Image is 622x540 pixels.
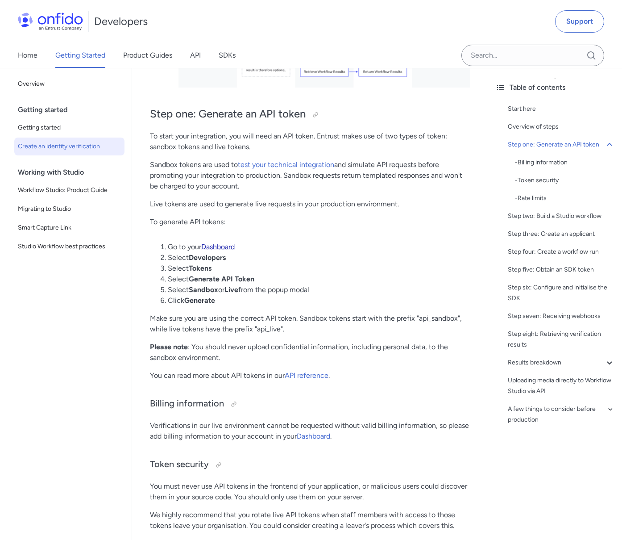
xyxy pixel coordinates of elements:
[150,458,470,472] h3: Token security
[168,263,470,274] li: Select
[508,404,615,425] a: A few things to consider before production
[14,238,124,255] a: Studio Workflow best practices
[515,157,615,168] a: -Billing information
[285,371,328,380] a: API reference
[14,119,124,137] a: Getting started
[495,82,615,93] div: Table of contents
[508,282,615,304] a: Step six: Configure and initialise the SDK
[14,138,124,155] a: Create an identity verification
[18,222,121,233] span: Smart Capture Link
[14,219,124,237] a: Smart Capture Link
[18,43,37,68] a: Home
[150,217,470,227] p: To generate API tokens:
[168,274,470,285] li: Select
[515,175,615,186] div: - Token security
[18,185,121,196] span: Workflow Studio: Product Guide
[150,420,470,442] p: Verifications in our live environment cannot be requested without valid billing information, so p...
[150,107,470,122] h2: Step one: Generate an API token
[14,181,124,199] a: Workflow Studio: Product Guide
[461,45,604,66] input: Onfido search input field
[508,121,615,132] a: Overview of steps
[18,163,128,181] div: Working with Studio
[515,193,615,204] div: - Rate limits
[150,481,470,502] p: You must never use API tokens in the frontend of your application, or malicious users could disco...
[508,357,615,368] a: Results breakdown
[224,285,238,294] strong: Live
[150,370,470,381] p: You can read more about API tokens in our .
[201,243,235,251] a: Dashboard
[508,311,615,322] a: Step seven: Receiving webhooks
[18,122,121,133] span: Getting started
[508,329,615,350] a: Step eight: Retrieving verification results
[150,343,188,351] strong: Please note
[555,10,604,33] a: Support
[508,139,615,150] a: Step one: Generate an API token
[55,43,105,68] a: Getting Started
[508,104,615,114] a: Start here
[168,285,470,295] li: Select or from the popup modal
[508,211,615,222] a: Step two: Build a Studio workflow
[189,264,211,272] strong: Tokens
[123,43,172,68] a: Product Guides
[150,397,470,411] h3: Billing information
[150,510,470,531] p: We highly recommend that you rotate live API tokens when staff members with access to those token...
[508,229,615,239] a: Step three: Create an applicant
[150,313,470,335] p: Make sure you are using the correct API token. Sandbox tokens start with the prefix "api_sandbox"...
[508,264,615,275] a: Step five: Obtain an SDK token
[168,252,470,263] li: Select
[18,241,121,252] span: Studio Workflow best practices
[238,160,334,169] a: test your technical integration
[190,43,201,68] a: API
[297,432,330,440] a: Dashboard
[189,285,218,294] strong: Sandbox
[18,141,121,152] span: Create an identity verification
[14,75,124,93] a: Overview
[515,175,615,186] a: -Token security
[508,247,615,257] a: Step four: Create a workflow run
[219,43,236,68] a: SDKs
[150,159,470,192] p: Sandbox tokens are used to and simulate API requests before promoting your integration to product...
[94,14,148,29] h1: Developers
[14,200,124,218] a: Migrating to Studio
[150,131,470,152] p: To start your integration, you will need an API token. Entrust makes use of two types of token: s...
[515,157,615,168] div: - Billing information
[184,296,215,305] strong: Generate
[150,199,470,209] p: Live tokens are used to generate live requests in your production environment.
[18,79,121,89] span: Overview
[515,193,615,204] a: -Rate limits
[18,101,128,119] div: Getting started
[168,242,470,252] li: Go to your
[189,253,226,262] strong: Developers
[508,375,615,397] a: Uploading media directly to Workflow Studio via API
[18,13,83,30] img: Onfido Logo
[18,204,121,214] span: Migrating to Studio
[168,295,470,306] li: Click
[189,275,254,283] strong: Generate API Token
[150,342,470,363] p: : You should never upload confidential information, including personal data, to the sandbox envir...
